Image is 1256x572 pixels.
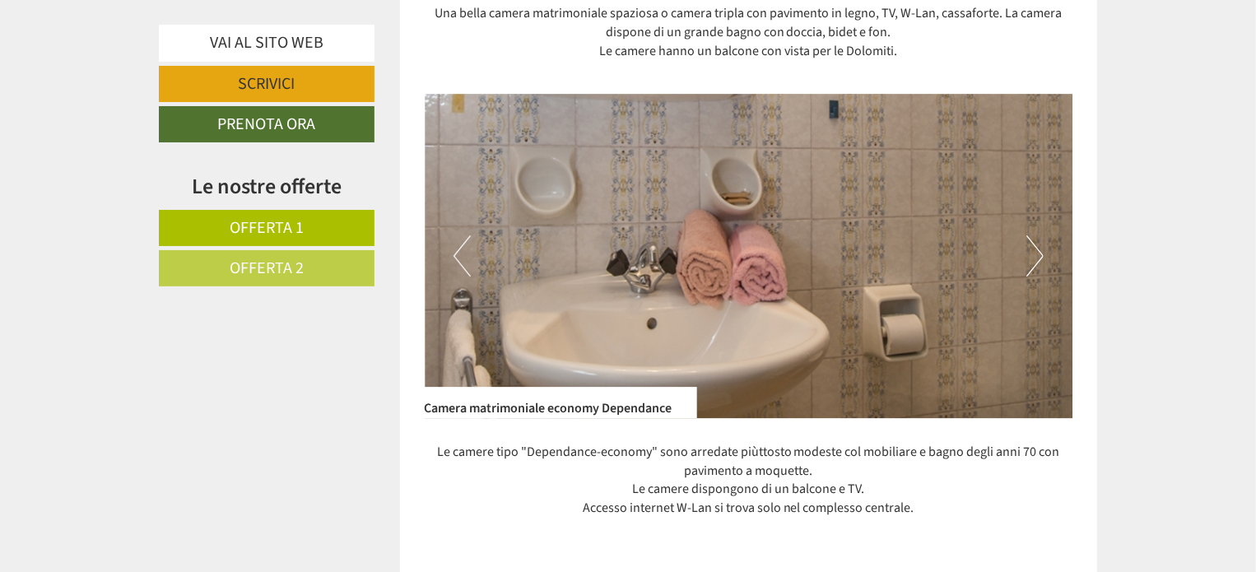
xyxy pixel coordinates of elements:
[425,94,1073,418] img: image
[1026,235,1044,277] button: Next
[230,216,304,239] span: Offerta 1
[425,387,697,418] div: Camera matrimoniale economy Dependance
[159,66,374,102] a: Scrivici
[425,443,1073,518] p: Le camere tipo "Dependance-economy" sono arredate piùttosto modeste col mobiliare e bagno degli a...
[159,171,374,202] div: Le nostre offerte
[425,4,1073,61] p: Una bella camera matrimoniale spaziosa o camera tripla con pavimento in legno, TV, W-Lan, cassafo...
[230,257,304,280] span: Offerta 2
[159,106,374,142] a: Prenota ora
[159,25,374,62] a: Vai al sito web
[454,235,471,277] button: Previous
